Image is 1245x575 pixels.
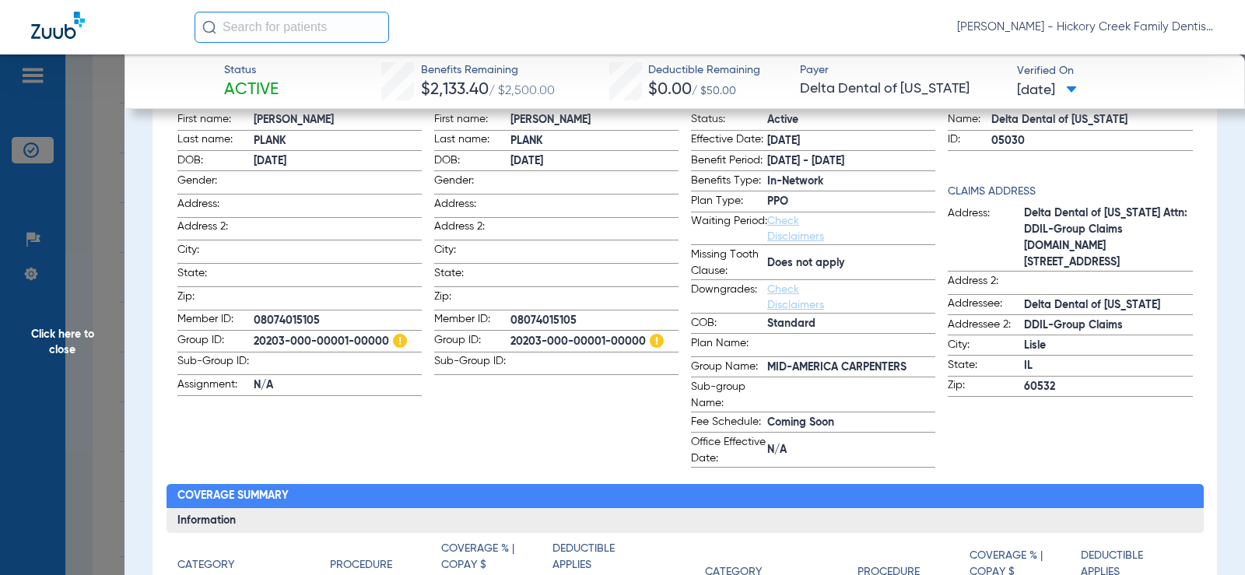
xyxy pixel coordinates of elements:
span: Zip: [948,377,1024,396]
span: 20203-000-00001-00000 [510,332,679,352]
span: Address 2: [948,273,1024,294]
span: [PERSON_NAME] - Hickory Creek Family Dentistry [957,19,1214,35]
span: Delta Dental of [US_STATE] [991,112,1192,128]
span: DOB: [434,153,510,171]
input: Search for patients [195,12,389,43]
span: PLANK [254,133,422,149]
span: Delta Dental of [US_STATE] [1024,297,1192,314]
span: City: [434,242,510,263]
span: State: [177,265,254,286]
span: Benefits Remaining [421,62,555,79]
h4: Deductible Applies [552,541,656,573]
span: Name: [948,111,991,130]
span: DDIL-Group Claims [1024,317,1192,334]
span: Status: [691,111,767,130]
span: PPO [767,194,935,210]
span: First name: [177,111,254,130]
span: Assignment: [177,377,254,395]
span: Verified On [1017,63,1220,79]
span: Status [224,62,279,79]
span: Gender: [177,173,254,194]
span: Plan Type: [691,193,767,212]
h3: Information [167,508,1204,533]
a: Check Disclaimers [767,284,824,310]
span: [DATE] - [DATE] [767,153,935,170]
span: / $50.00 [692,86,736,96]
a: Check Disclaimers [767,216,824,242]
h4: Coverage % | Copay $ [441,541,545,573]
span: PLANK [510,133,679,149]
span: Address 2: [434,219,510,240]
img: Hazard [393,334,407,348]
span: Member ID: [177,311,254,330]
span: Coming Soon [767,415,935,431]
span: Zip: [434,289,510,310]
img: Zuub Logo [31,12,85,39]
span: Missing Tooth Clause: [691,247,767,279]
span: Delta Dental of [US_STATE] [800,79,1003,99]
span: Waiting Period: [691,213,767,244]
span: Delta Dental of [US_STATE] Attn: DDIL-Group Claims [DOMAIN_NAME][STREET_ADDRESS] [1024,205,1192,271]
span: COB: [691,315,767,334]
span: MID-AMERICA CARPENTERS [767,359,935,376]
span: Address 2: [177,219,254,240]
span: Lisle [1024,338,1192,354]
span: ID: [948,131,991,150]
span: / $2,500.00 [489,85,555,97]
span: 60532 [1024,379,1192,395]
span: Downgrades: [691,282,767,313]
span: Group Name: [691,359,767,377]
span: Zip: [177,289,254,310]
span: 05030 [991,133,1192,149]
span: Active [224,79,279,101]
span: City: [177,242,254,263]
span: Sub-Group ID: [434,353,510,374]
span: DOB: [177,153,254,171]
span: In-Network [767,174,935,190]
span: $2,133.40 [421,82,489,98]
span: [DATE] [767,133,935,149]
span: [PERSON_NAME] [254,112,422,128]
span: 08074015105 [254,313,422,329]
span: 08074015105 [510,313,679,329]
span: Member ID: [434,311,510,330]
span: Gender: [434,173,510,194]
span: State: [434,265,510,286]
span: Address: [434,196,510,217]
span: [DATE] [254,153,422,170]
span: Address: [948,205,1024,271]
span: Does not apply [767,255,935,272]
h4: Claims Address [948,184,1192,200]
h4: Procedure [330,557,392,573]
span: Sub-group Name: [691,379,767,412]
span: First name: [434,111,510,130]
span: Group ID: [434,332,510,352]
span: City: [948,337,1024,356]
span: N/A [767,442,935,458]
h2: Coverage Summary [167,484,1204,509]
span: Effective Date: [691,131,767,150]
span: Standard [767,316,935,332]
span: Plan Name: [691,335,767,356]
span: State: [948,357,1024,376]
span: Addressee: [948,296,1024,314]
span: Fee Schedule: [691,414,767,433]
span: $0.00 [648,82,692,98]
span: N/A [254,377,422,394]
span: Benefit Period: [691,153,767,171]
span: Deductible Remaining [648,62,760,79]
span: Benefits Type: [691,173,767,191]
span: 20203-000-00001-00000 [254,332,422,352]
span: [DATE] [510,153,679,170]
span: Sub-Group ID: [177,353,254,374]
span: Active [767,112,935,128]
img: Search Icon [202,20,216,34]
span: [DATE] [1017,81,1077,100]
span: Last name: [434,131,510,150]
span: Last name: [177,131,254,150]
span: Payer [800,62,1003,79]
span: Addressee 2: [948,317,1024,335]
span: Group ID: [177,332,254,352]
h4: Category [177,557,234,573]
span: Address: [177,196,254,217]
